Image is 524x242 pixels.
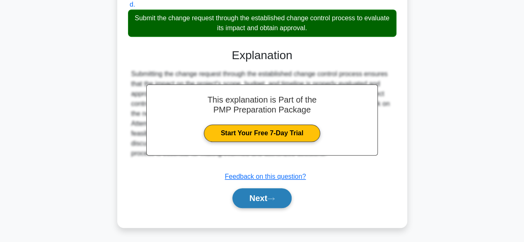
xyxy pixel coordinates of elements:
div: Submit the change request through the established change control process to evaluate its impact a... [128,10,396,37]
div: Submitting the change request through the established change control process ensures that the imp... [131,69,393,158]
a: Start Your Free 7-Day Trial [204,125,320,142]
a: Feedback on this question? [225,173,306,180]
h3: Explanation [133,48,391,62]
button: Next [232,188,292,208]
span: d. [130,1,135,8]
